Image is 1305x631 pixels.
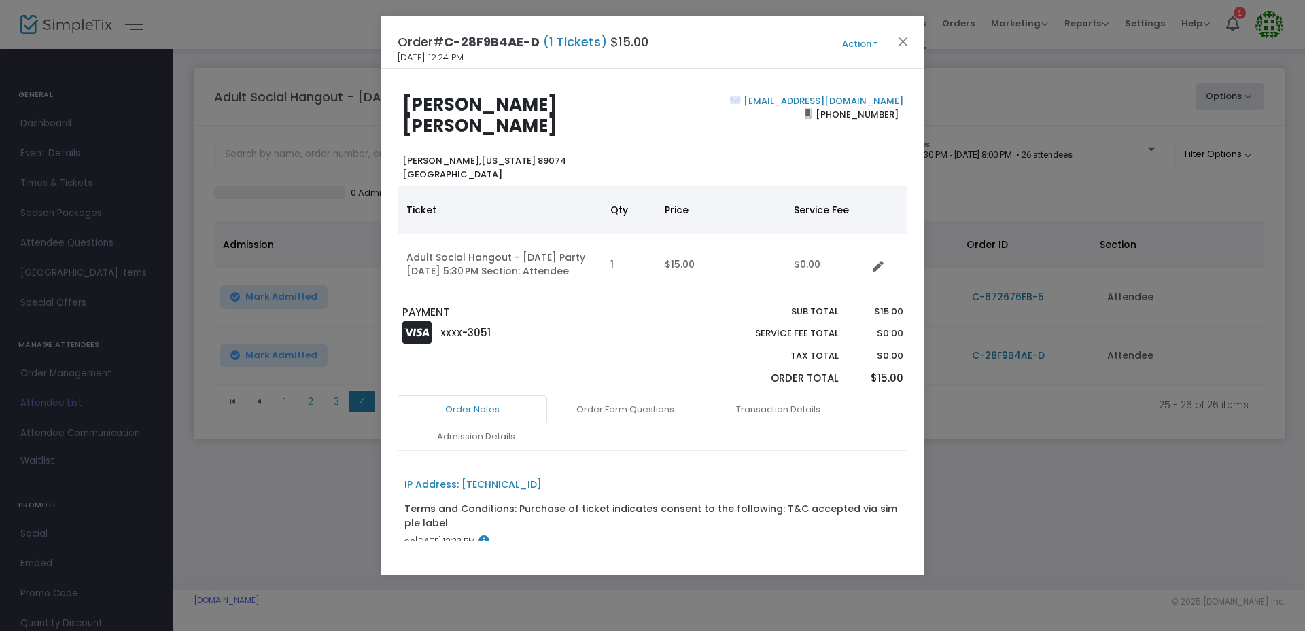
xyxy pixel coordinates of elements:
[786,186,867,234] th: Service Fee
[402,154,481,167] span: [PERSON_NAME],
[444,33,540,50] span: C-28F9B4AE-D
[404,535,415,547] span: on
[462,325,491,340] span: -3051
[819,37,901,52] button: Action
[540,33,610,50] span: (1 Tickets)
[894,33,912,50] button: Close
[602,186,657,234] th: Qty
[404,502,901,530] div: Terms and Conditions: Purchase of ticket indicates consent to the following: T&C accepted via sim...
[401,422,551,451] a: Admission Details
[398,186,602,234] th: Ticket
[440,327,462,339] span: XXXX
[657,186,786,234] th: Price
[703,395,853,424] a: Transaction Details
[852,327,903,340] p: $0.00
[723,349,839,363] p: Tax Total
[723,327,839,340] p: Service Fee Total
[398,234,602,295] td: Adult Social Hangout - [DATE] Party [DATE] 5:30 PM Section: Attendee
[602,234,657,295] td: 1
[398,33,648,51] h4: Order# $15.00
[786,234,867,295] td: $0.00
[741,94,903,107] a: [EMAIL_ADDRESS][DOMAIN_NAME]
[398,395,547,424] a: Order Notes
[852,371,903,386] p: $15.00
[723,305,839,319] p: Sub total
[402,154,566,181] b: [US_STATE] 89074 [GEOGRAPHIC_DATA]
[723,371,839,386] p: Order Total
[551,395,700,424] a: Order Form Questions
[404,535,901,547] div: [DATE] 12:33 PM
[852,305,903,319] p: $15.00
[398,51,464,65] span: [DATE] 12:24 PM
[402,305,646,321] p: PAYMENT
[404,477,542,492] div: IP Address: [TECHNICAL_ID]
[398,186,907,295] div: Data table
[657,234,786,295] td: $15.00
[402,92,557,138] b: [PERSON_NAME] [PERSON_NAME]
[812,103,903,125] span: [PHONE_NUMBER]
[852,349,903,363] p: $0.00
